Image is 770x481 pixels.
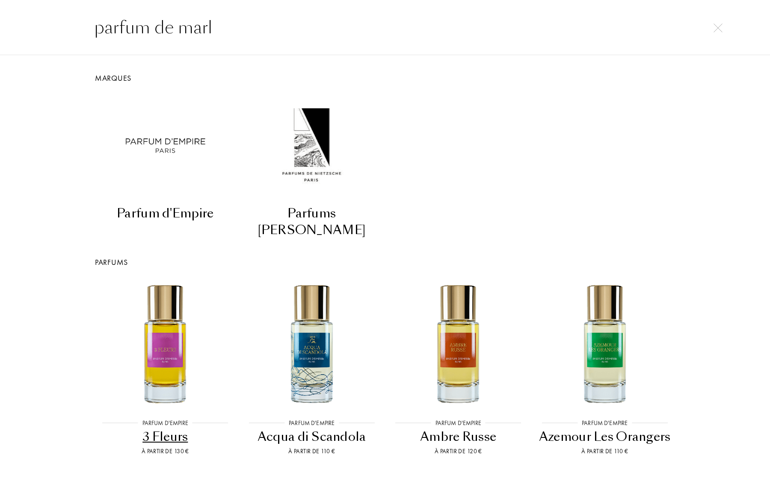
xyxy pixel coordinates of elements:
a: Ambre RusseParfum d'EmpireAmbre RusseÀ partir de 120 € [385,268,532,466]
div: Parfums [86,256,684,268]
div: Azemour Les Orangers [535,428,675,445]
div: À partir de 110 € [535,447,675,456]
div: Marques [86,72,684,84]
div: 3 Fleurs [95,428,235,445]
img: 3 Fleurs [99,277,231,409]
a: Parfums de NietzscheParfums [PERSON_NAME] [239,84,385,239]
div: Parfums [PERSON_NAME] [242,205,382,239]
div: Ambre Russe [388,428,528,445]
div: À partir de 120 € [388,447,528,456]
div: Acqua di Scandola [242,428,382,445]
a: 3 FleursParfum d'Empire3 FleursÀ partir de 130 € [92,268,239,466]
a: Azemour Les OrangersParfum d'EmpireAzemour Les OrangersÀ partir de 110 € [532,268,678,466]
input: Rechercher [77,15,693,40]
img: Parfum d'Empire [116,97,214,194]
div: Parfum d'Empire [95,205,235,222]
img: Ambre Russe [392,277,524,409]
div: À partir de 130 € [95,447,235,456]
img: Parfums de Nietzsche [263,97,361,194]
a: Parfum d'EmpireParfum d'Empire [92,84,239,239]
div: Parfum d'Empire [138,418,192,427]
div: Parfum d'Empire [577,418,632,427]
img: Azemour Les Orangers [539,277,671,409]
img: Acqua di Scandola [246,277,378,409]
div: À partir de 110 € [242,447,382,456]
div: Parfum d'Empire [284,418,339,427]
img: cross.svg [714,23,723,32]
a: Acqua di ScandolaParfum d'EmpireAcqua di ScandolaÀ partir de 110 € [239,268,385,466]
div: Parfum d'Empire [431,418,486,427]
